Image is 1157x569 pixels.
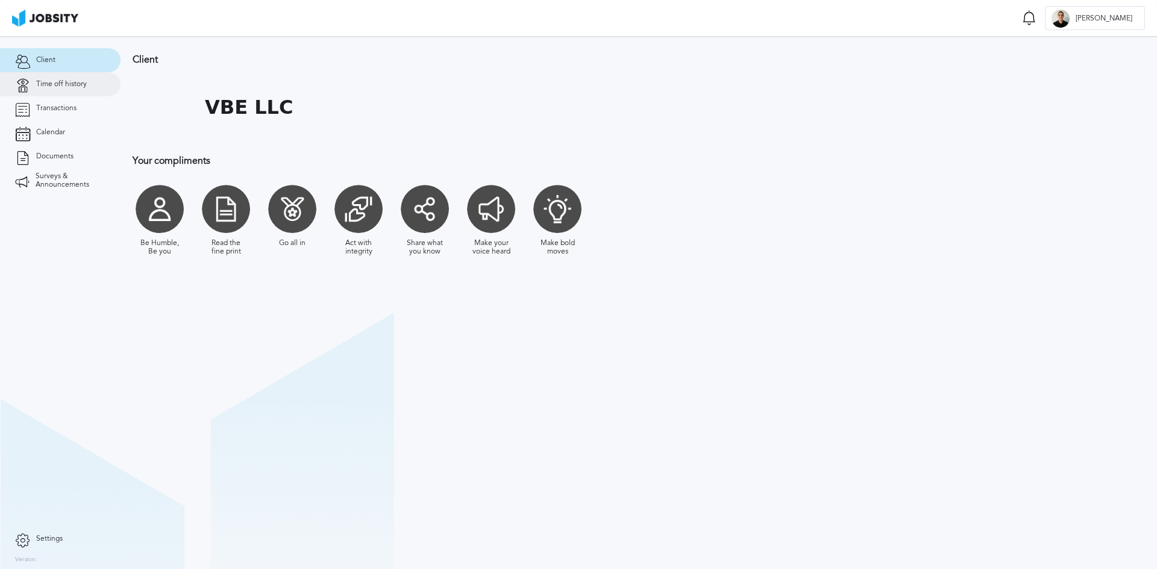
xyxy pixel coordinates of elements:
h3: Your compliments [133,155,786,166]
div: Go all in [279,239,306,247]
span: Client [36,56,55,64]
span: Surveys & Announcements [36,172,105,189]
span: Time off history [36,80,87,89]
div: E [1052,10,1070,28]
span: [PERSON_NAME] [1070,14,1138,23]
div: Be Humble, Be you [139,239,181,256]
img: ab4bad089aa723f57921c736e9817d99.png [12,10,78,26]
button: E[PERSON_NAME] [1045,6,1145,30]
span: Documents [36,152,74,161]
span: Calendar [36,128,65,137]
div: Read the fine print [205,239,247,256]
div: Act with integrity [337,239,380,256]
h1: VBE LLC [205,96,293,119]
div: Share what you know [404,239,446,256]
h3: Client [133,54,786,65]
div: Make bold moves [536,239,578,256]
span: Transactions [36,104,77,113]
div: Make your voice heard [470,239,512,256]
span: Settings [36,535,63,543]
label: Version: [15,556,37,564]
